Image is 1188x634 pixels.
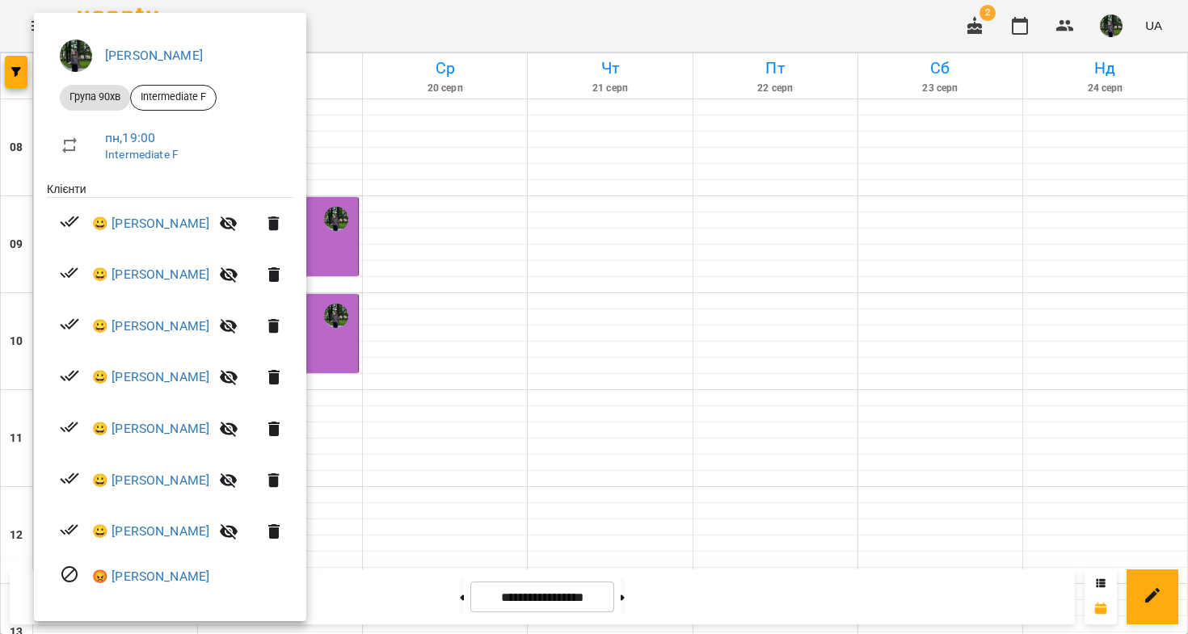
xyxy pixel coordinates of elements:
ul: Клієнти [47,181,293,603]
svg: Візит сплачено [60,468,79,488]
svg: Візит сплачено [60,418,79,437]
a: [PERSON_NAME] [105,48,203,63]
a: 😀 [PERSON_NAME] [92,317,209,336]
div: Intermediate F [130,85,217,111]
span: Intermediate F [131,90,216,104]
a: 😀 [PERSON_NAME] [92,214,209,233]
a: Intermediate F [105,148,179,161]
span: Група 90хв [60,90,130,104]
img: 295700936d15feefccb57b2eaa6bd343.jpg [60,40,92,72]
a: 😀 [PERSON_NAME] [92,419,209,439]
a: пн , 19:00 [105,130,155,145]
svg: Візит скасовано [60,565,79,584]
a: 😀 [PERSON_NAME] [92,471,209,490]
svg: Візит сплачено [60,314,79,334]
svg: Візит сплачено [60,212,79,231]
a: 😀 [PERSON_NAME] [92,367,209,387]
a: 😀 [PERSON_NAME] [92,265,209,284]
a: 😡 [PERSON_NAME] [92,567,209,586]
svg: Візит сплачено [60,263,79,283]
svg: Візит сплачено [60,366,79,385]
a: 😀 [PERSON_NAME] [92,522,209,541]
svg: Візит сплачено [60,520,79,540]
